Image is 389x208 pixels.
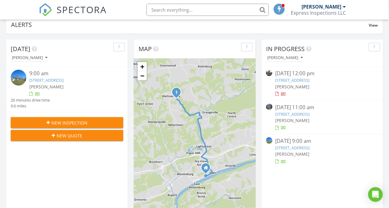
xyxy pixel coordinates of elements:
span: New Quote [57,132,82,139]
div: 150 Friar Road, Bloomsburg PA 17815 [206,168,209,171]
a: Zoom out [138,71,147,80]
div: Express Inspections LLC [291,10,346,16]
div: Open Intercom Messenger [368,187,383,202]
a: [DATE] 12:00 pm [STREET_ADDRESS] [PERSON_NAME] [266,70,379,97]
div: [PERSON_NAME] [302,4,342,10]
a: [STREET_ADDRESS] [276,145,310,150]
button: New Inspection [11,117,123,128]
div: [PERSON_NAME] [12,56,47,60]
div: 9.6 miles [11,103,50,109]
span: SPECTORA [57,3,107,16]
div: 26 minutes drive time [11,97,50,103]
a: [STREET_ADDRESS] [276,77,310,83]
span: View [369,23,378,28]
div: [DATE] 9:00 am [276,137,369,145]
a: [DATE] 9:00 am [STREET_ADDRESS] [PERSON_NAME] [266,137,379,165]
div: [DATE] 12:00 pm [276,70,369,77]
a: [DATE] 11:00 am [STREET_ADDRESS] [PERSON_NAME] [266,104,379,131]
div: [PERSON_NAME] [267,56,303,60]
span: Map [139,45,152,53]
span: [PERSON_NAME] [276,151,310,157]
span: [PERSON_NAME] [276,84,310,90]
button: [PERSON_NAME] [11,54,49,62]
img: 9363581%2Freports%2Fed99fc1f-0989-480d-99ad-d6396b289d9c%2Fcover_photos%2FQuIyQ5VwANvVC7oa1ecL%2F... [11,70,26,85]
img: The Best Home Inspection Software - Spectora [39,3,52,17]
span: [DATE] [11,45,30,53]
div: Alerts [11,20,369,29]
div: [DATE] 11:00 am [276,104,369,111]
div: 9:00 am [29,70,114,77]
img: 9363600%2Freports%2F3457c3af-3564-478d-a557-a11258bd12b5%2Fcover_photos%2FrGp55PDmCsHIQvj9DfNR%2F... [266,104,272,110]
a: [STREET_ADDRESS] [29,77,64,83]
div: 357 Lick Run Rd, Bloomsburg, PA 17815 [176,92,180,96]
span: [PERSON_NAME] [276,117,310,123]
a: [STREET_ADDRESS] [276,111,310,117]
i: 1 [175,91,178,95]
span: [PERSON_NAME] [29,84,64,90]
button: [PERSON_NAME] [266,54,304,62]
button: New Quote [11,130,123,141]
span: New Inspection [51,120,87,126]
a: Zoom in [138,62,147,71]
a: SPECTORA [39,8,107,21]
img: 9363581%2Freports%2Fed99fc1f-0989-480d-99ad-d6396b289d9c%2Fcover_photos%2FQuIyQ5VwANvVC7oa1ecL%2F... [266,137,272,144]
img: streetview [266,70,272,76]
span: In Progress [266,45,305,53]
a: 9:00 am [STREET_ADDRESS] [PERSON_NAME] 26 minutes drive time 9.6 miles [11,70,123,109]
input: Search everything... [146,4,269,16]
